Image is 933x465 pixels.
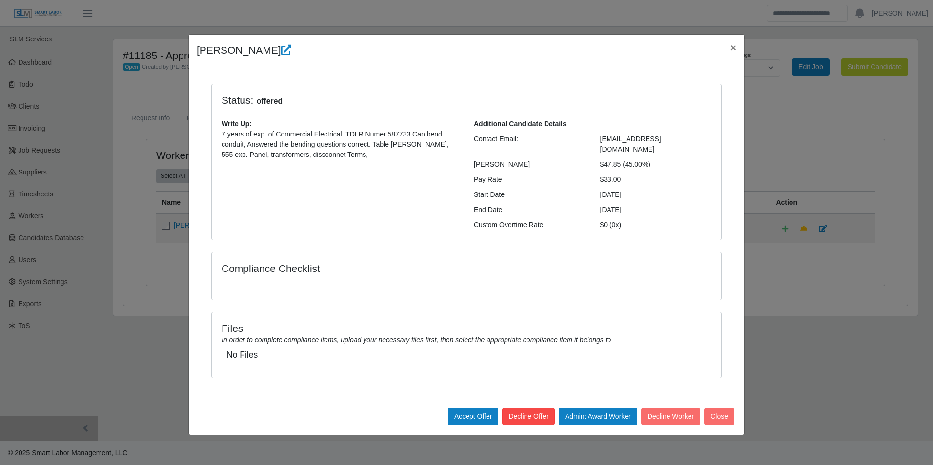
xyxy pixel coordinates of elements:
b: Additional Candidate Details [474,120,567,128]
button: Close [704,408,734,425]
div: Start Date [466,190,593,200]
h4: [PERSON_NAME] [197,42,291,58]
div: Contact Email: [466,134,593,155]
button: Decline Worker [641,408,700,425]
span: [EMAIL_ADDRESS][DOMAIN_NAME] [600,135,661,153]
i: In order to complete compliance items, upload your necessary files first, then select the appropr... [222,336,611,344]
span: × [730,42,736,53]
b: Write Up: [222,120,252,128]
div: [DATE] [593,190,719,200]
h4: Status: [222,94,586,107]
div: Custom Overtime Rate [466,220,593,230]
div: End Date [466,205,593,215]
h4: Files [222,322,711,334]
button: Close [723,35,744,60]
div: Pay Rate [466,174,593,185]
button: Accept Offer [448,408,499,425]
div: $47.85 (45.00%) [593,159,719,170]
h4: Compliance Checklist [222,262,543,274]
div: [PERSON_NAME] [466,159,593,170]
p: 7 years of exp. of Commercial Electrical. TDLR Numer 587733 Can bend conduit, Answered the bendin... [222,129,459,160]
h5: No Files [226,350,707,360]
button: Decline Offer [502,408,554,425]
div: $33.00 [593,174,719,185]
button: Admin: Award Worker [559,408,637,425]
span: [DATE] [600,206,622,213]
span: $0 (0x) [600,221,622,229]
span: offered [253,96,285,107]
